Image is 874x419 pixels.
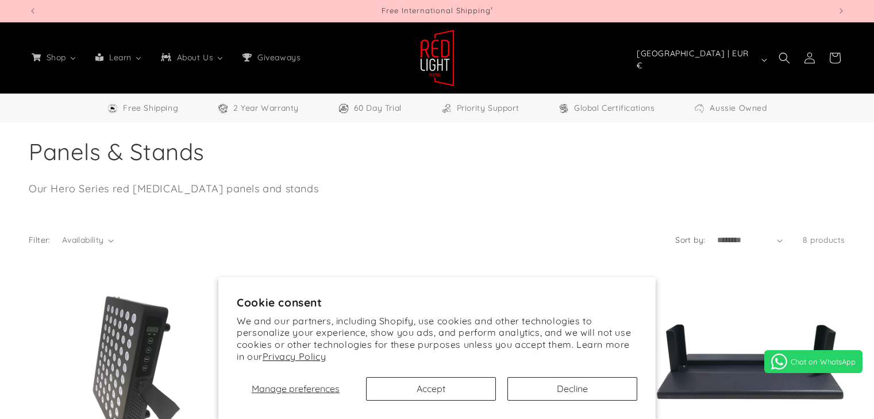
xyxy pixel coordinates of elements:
span: Chat on WhatsApp [791,357,856,366]
img: Warranty Icon [217,103,229,114]
img: Free Shipping Icon [107,103,118,114]
span: Giveaways [255,52,302,63]
p: Our Hero Series red [MEDICAL_DATA] panels and stands [29,181,573,196]
img: Aussie Owned Icon [694,103,705,114]
a: Red Light Hero [415,25,459,91]
span: Shop [44,52,67,63]
a: Global Certifications [558,101,655,115]
h1: Panels & Stands [29,137,845,166]
span: Learn [107,52,133,63]
img: Support Icon [441,103,452,114]
a: 60 Day Trial [338,101,402,115]
img: Trial Icon [338,103,349,114]
h2: Filter: [29,234,51,246]
span: Global Certifications [574,101,655,115]
button: Decline [507,377,637,401]
a: Free Worldwide Shipping [107,101,178,115]
a: Chat on WhatsApp [764,350,863,373]
button: Accept [366,377,496,401]
p: We and our partners, including Shopify, use cookies and other technologies to personalize your ex... [237,315,637,363]
a: 2 Year Warranty [217,101,299,115]
span: 8 products [803,235,845,245]
span: Aussie Owned [710,101,767,115]
a: Shop [22,45,86,69]
span: [GEOGRAPHIC_DATA] | EUR € [637,48,756,72]
span: 2 Year Warranty [233,101,299,115]
a: Priority Support [441,101,519,115]
a: Learn [86,45,151,69]
button: [GEOGRAPHIC_DATA] | EUR € [630,49,772,71]
span: 60 Day Trial [354,101,402,115]
button: Manage preferences [237,377,355,401]
span: Availability [62,235,104,245]
img: Certifications Icon [558,103,569,114]
h2: Cookie consent [237,296,637,309]
span: Priority Support [457,101,519,115]
a: Privacy Policy [263,351,326,362]
span: Manage preferences [252,383,340,394]
a: Aussie Owned [694,101,767,115]
img: Red Light Hero [420,29,455,87]
span: Free International Shipping¹ [382,6,493,15]
a: Giveaways [233,45,309,69]
span: About Us [175,52,215,63]
label: Sort by: [675,235,705,245]
summary: Search [772,45,797,71]
span: Free Shipping [123,101,178,115]
summary: Availability (0 selected) [62,234,114,246]
a: About Us [151,45,233,69]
